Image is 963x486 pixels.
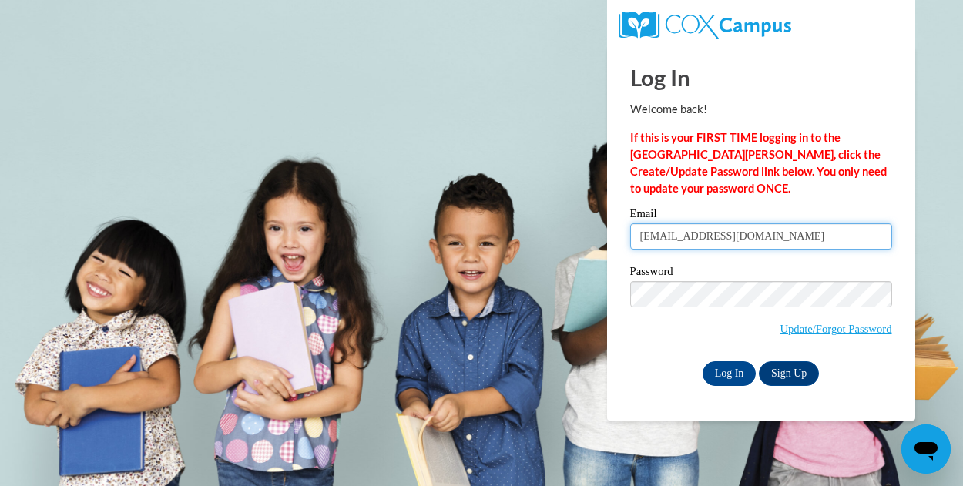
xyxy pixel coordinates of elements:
[703,361,757,386] input: Log In
[630,208,892,223] label: Email
[630,131,887,195] strong: If this is your FIRST TIME logging in to the [GEOGRAPHIC_DATA][PERSON_NAME], click the Create/Upd...
[901,424,951,474] iframe: Button to launch messaging window
[630,266,892,281] label: Password
[630,101,892,118] p: Welcome back!
[630,62,892,93] h1: Log In
[759,361,819,386] a: Sign Up
[780,323,891,335] a: Update/Forgot Password
[619,12,791,39] img: COX Campus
